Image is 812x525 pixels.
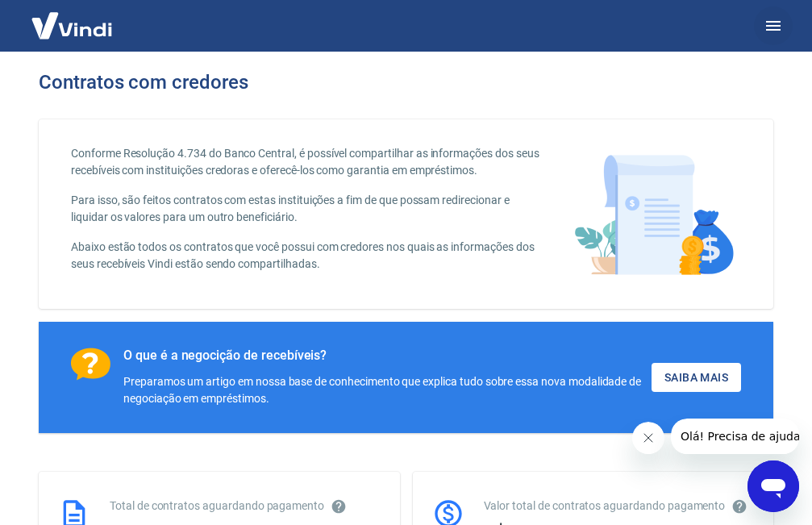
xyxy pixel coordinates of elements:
[652,363,741,393] a: Saiba Mais
[10,11,135,24] span: Olá! Precisa de ajuda?
[71,145,540,179] p: Conforme Resolução 4.734 do Banco Central, é possível compartilhar as informações dos seus recebí...
[731,498,747,515] svg: O valor comprometido não se refere a pagamentos pendentes na Vindi e sim como garantia a outras i...
[39,71,248,94] h3: Contratos com credores
[747,460,799,512] iframe: Botão para abrir a janela de mensagens
[71,192,540,226] p: Para isso, são feitos contratos com estas instituições a fim de que possam redirecionar e liquida...
[632,422,664,454] iframe: Fechar mensagem
[484,498,755,515] div: Valor total de contratos aguardando pagamento
[71,348,110,381] img: Ícone com um ponto de interrogação.
[19,1,124,50] img: Vindi
[110,498,381,515] div: Total de contratos aguardando pagamento
[71,239,540,273] p: Abaixo estão todos os contratos que você possui com credores nos quais as informações dos seus re...
[123,348,652,364] div: O que é a negocição de recebíveis?
[331,498,347,515] svg: Esses contratos não se referem à Vindi, mas sim a outras instituições.
[566,145,741,283] img: main-image.9f1869c469d712ad33ce.png
[671,419,799,454] iframe: Mensagem da empresa
[123,373,652,407] div: Preparamos um artigo em nossa base de conhecimento que explica tudo sobre essa nova modalidade de...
